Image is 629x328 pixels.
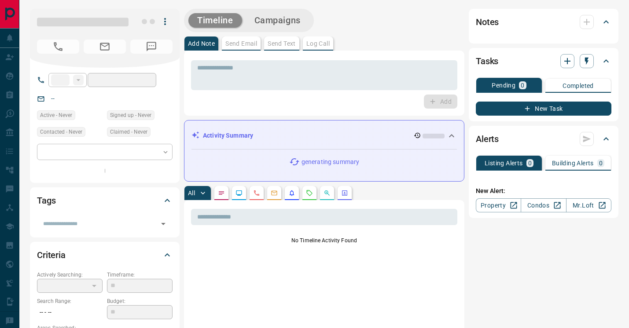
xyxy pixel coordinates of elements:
p: Actively Searching: [37,271,103,279]
h2: Notes [476,15,499,29]
p: No Timeline Activity Found [191,237,457,244]
p: -- - -- [37,305,103,320]
span: Active - Never [40,111,72,120]
p: Building Alerts [552,160,594,166]
h2: Tags [37,193,55,208]
button: New Task [476,102,611,116]
div: Alerts [476,128,611,149]
p: Pending [492,82,515,88]
span: No Number [37,40,79,54]
p: Activity Summary [203,131,253,140]
button: Open [157,218,169,230]
p: New Alert: [476,186,611,196]
a: Mr.Loft [566,198,611,212]
svg: Agent Actions [341,190,348,197]
p: generating summary [302,157,359,167]
span: Claimed - Never [110,128,147,136]
span: No Number [130,40,173,54]
p: Add Note [188,40,215,47]
h2: Criteria [37,248,66,262]
svg: Emails [271,190,278,197]
span: Contacted - Never [40,128,82,136]
svg: Notes [218,190,225,197]
div: Tags [37,190,173,211]
p: 0 [528,160,532,166]
div: Criteria [37,244,173,266]
p: 0 [521,82,524,88]
h2: Tasks [476,54,498,68]
h2: Alerts [476,132,499,146]
p: All [188,190,195,196]
div: Activity Summary [191,128,457,144]
span: No Email [84,40,126,54]
p: Search Range: [37,297,103,305]
svg: Opportunities [324,190,331,197]
svg: Calls [253,190,260,197]
div: Notes [476,11,611,33]
svg: Requests [306,190,313,197]
p: Timeframe: [107,271,173,279]
span: Signed up - Never [110,111,151,120]
a: -- [51,95,55,102]
p: Completed [563,83,594,89]
svg: Lead Browsing Activity [235,190,243,197]
p: Budget: [107,297,173,305]
p: Listing Alerts [485,160,523,166]
div: Tasks [476,51,611,72]
svg: Listing Alerts [288,190,295,197]
p: 0 [599,160,603,166]
a: Condos [521,198,566,212]
button: Campaigns [246,13,309,28]
button: Timeline [188,13,242,28]
a: Property [476,198,521,212]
